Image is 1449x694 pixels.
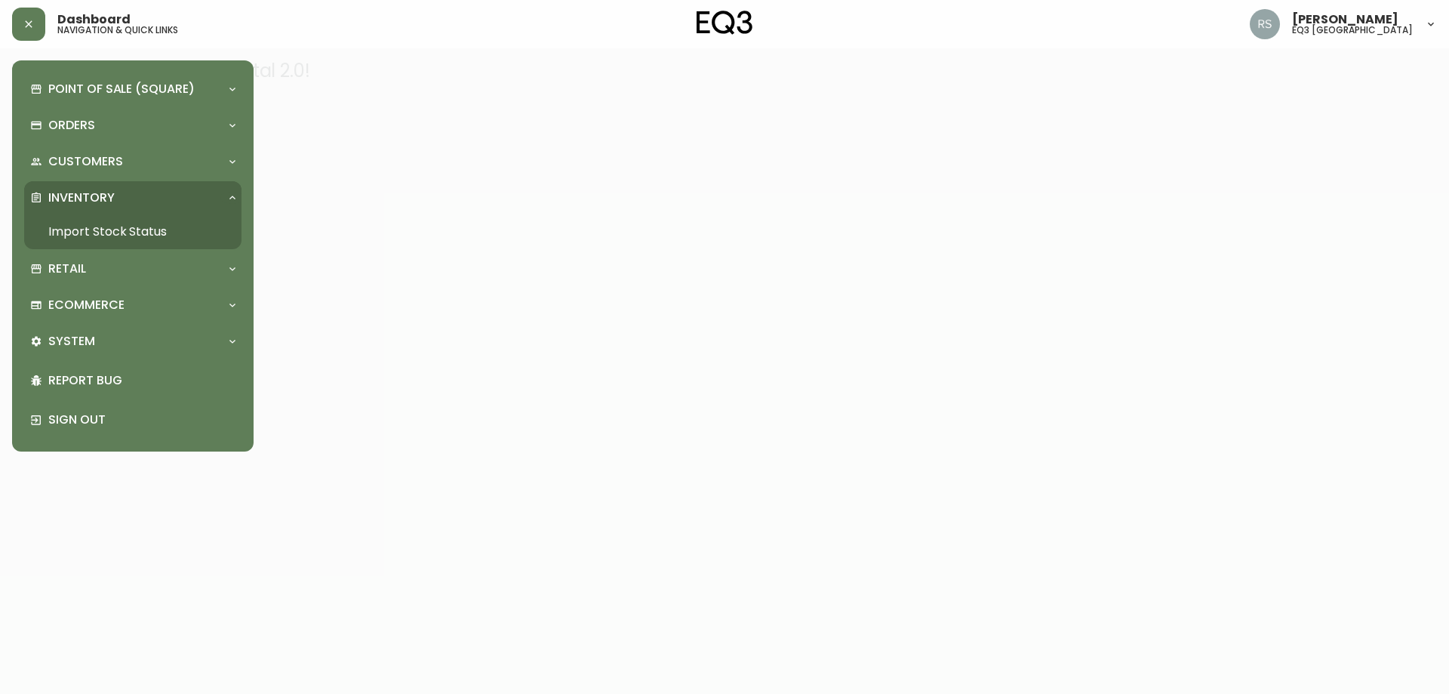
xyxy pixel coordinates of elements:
[48,153,123,170] p: Customers
[48,372,235,389] p: Report Bug
[24,109,241,142] div: Orders
[24,181,241,214] div: Inventory
[24,145,241,178] div: Customers
[24,400,241,440] div: Sign Out
[1250,9,1280,39] img: 8fb1f8d3fb383d4dec505d07320bdde0
[48,333,95,350] p: System
[48,190,115,206] p: Inventory
[24,325,241,358] div: System
[24,361,241,400] div: Report Bug
[48,297,125,313] p: Ecommerce
[24,72,241,106] div: Point of Sale (Square)
[57,26,178,35] h5: navigation & quick links
[48,412,235,428] p: Sign Out
[24,252,241,285] div: Retail
[48,81,195,97] p: Point of Sale (Square)
[24,288,241,322] div: Ecommerce
[57,14,131,26] span: Dashboard
[1292,14,1398,26] span: [PERSON_NAME]
[24,214,241,249] a: Import Stock Status
[48,117,95,134] p: Orders
[1292,26,1413,35] h5: eq3 [GEOGRAPHIC_DATA]
[697,11,752,35] img: logo
[48,261,86,277] p: Retail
